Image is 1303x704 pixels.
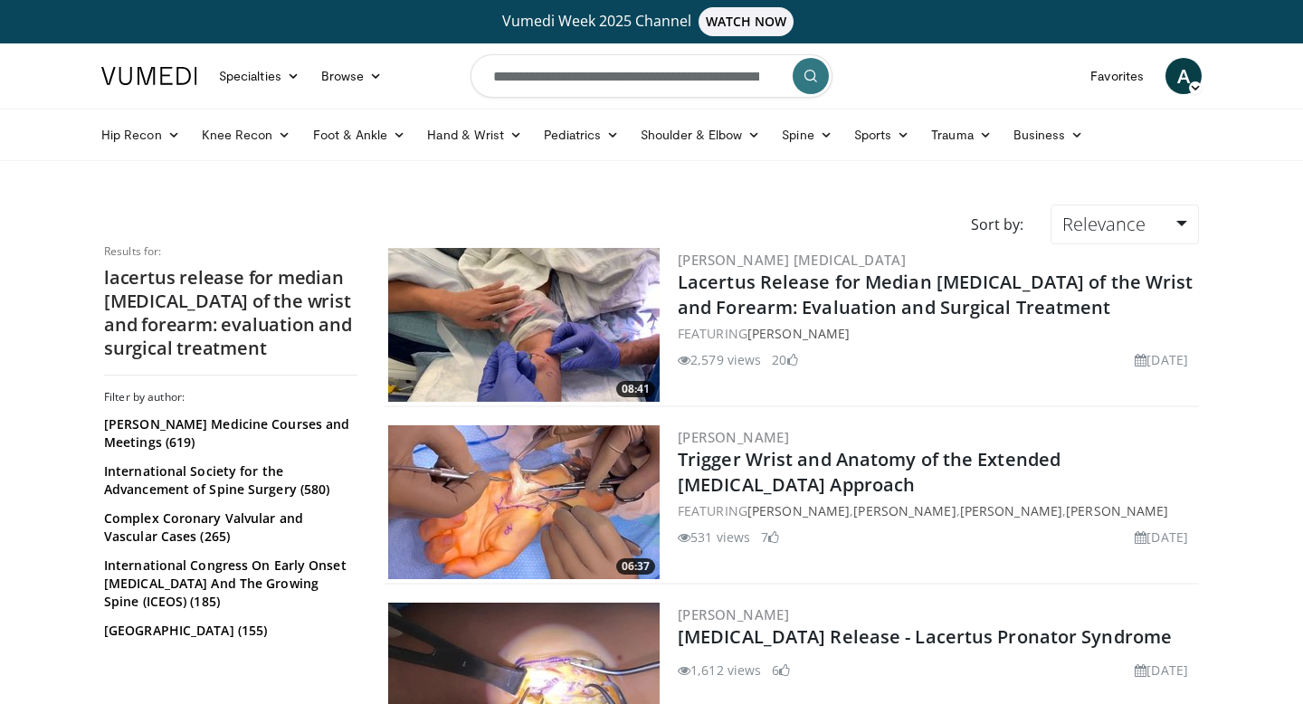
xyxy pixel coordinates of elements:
[533,117,630,153] a: Pediatrics
[471,54,832,98] input: Search topics, interventions
[104,244,357,259] p: Results for:
[101,67,197,85] img: VuMedi Logo
[761,528,779,547] li: 7
[853,502,956,519] a: [PERSON_NAME]
[1051,205,1199,244] a: Relevance
[678,251,906,269] a: [PERSON_NAME] [MEDICAL_DATA]
[104,509,353,546] a: Complex Coronary Valvular and Vascular Cases (265)
[678,661,761,680] li: 1,612 views
[678,324,1195,343] div: FEATURING
[1079,58,1155,94] a: Favorites
[191,117,302,153] a: Knee Recon
[616,381,655,397] span: 08:41
[104,390,357,404] h3: Filter by author:
[310,58,394,94] a: Browse
[1062,212,1146,236] span: Relevance
[747,502,850,519] a: [PERSON_NAME]
[388,425,660,579] a: 06:37
[699,7,794,36] span: WATCH NOW
[747,325,850,342] a: [PERSON_NAME]
[678,270,1194,319] a: Lacertus Release for Median [MEDICAL_DATA] of the Wrist and Forearm: Evaluation and Surgical Trea...
[1135,350,1188,369] li: [DATE]
[772,350,797,369] li: 20
[104,557,353,611] a: International Congress On Early Onset [MEDICAL_DATA] And The Growing Spine (ICEOS) (185)
[104,7,1199,36] a: Vumedi Week 2025 ChannelWATCH NOW
[678,528,750,547] li: 531 views
[1135,661,1188,680] li: [DATE]
[104,266,357,360] h2: lacertus release for median [MEDICAL_DATA] of the wrist and forearm: evaluation and surgical trea...
[771,117,842,153] a: Spine
[90,117,191,153] a: Hip Recon
[678,350,761,369] li: 2,579 views
[678,447,1060,497] a: Trigger Wrist and Anatomy of the Extended [MEDICAL_DATA] Approach
[1066,502,1168,519] a: [PERSON_NAME]
[388,425,660,579] img: 5727dcde-59e6-4708-8f67-36b28e9d7ad1.300x170_q85_crop-smart_upscale.jpg
[1003,117,1095,153] a: Business
[957,205,1037,244] div: Sort by:
[678,624,1172,649] a: [MEDICAL_DATA] Release - Lacertus Pronator Syndrome
[616,558,655,575] span: 06:37
[960,502,1062,519] a: [PERSON_NAME]
[1135,528,1188,547] li: [DATE]
[104,622,353,640] a: [GEOGRAPHIC_DATA] (155)
[843,117,921,153] a: Sports
[772,661,790,680] li: 6
[388,248,660,402] img: 5e99df82-f779-4321-9590-56b06a33afa9.300x170_q85_crop-smart_upscale.jpg
[208,58,310,94] a: Specialties
[388,248,660,402] a: 08:41
[416,117,533,153] a: Hand & Wrist
[104,462,353,499] a: International Society for the Advancement of Spine Surgery (580)
[678,501,1195,520] div: FEATURING , , ,
[678,428,789,446] a: [PERSON_NAME]
[920,117,1003,153] a: Trauma
[630,117,771,153] a: Shoulder & Elbow
[104,415,353,452] a: [PERSON_NAME] Medicine Courses and Meetings (619)
[678,605,789,623] a: [PERSON_NAME]
[1165,58,1202,94] a: A
[302,117,417,153] a: Foot & Ankle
